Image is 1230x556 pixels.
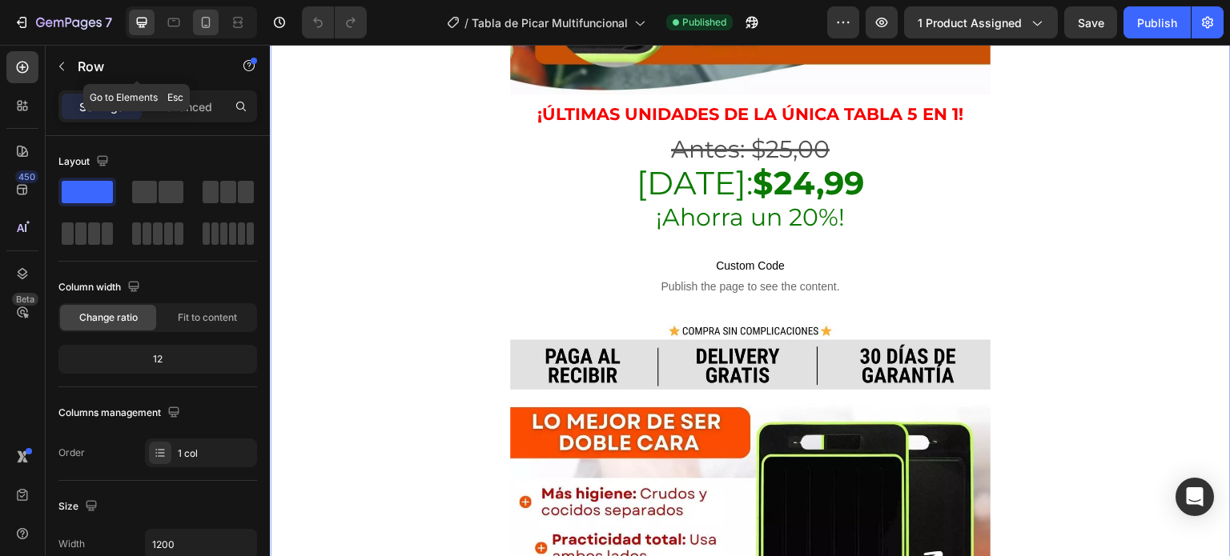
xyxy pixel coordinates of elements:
s: Antes: $25,00 [401,90,560,119]
strong: $24,99 [483,118,594,158]
div: Columns management [58,402,183,424]
div: Open Intercom Messenger [1176,478,1214,516]
p: 7 [105,13,112,32]
img: gempages_563302325238629171-e4a19ef5-5a1f-4b5d-b024-71072281d118.jpg [240,278,721,345]
div: Publish [1137,14,1177,31]
div: Layout [58,151,112,173]
span: Custom Code [280,211,681,230]
div: Order [58,446,85,460]
div: Width [58,537,85,551]
span: Fit to content [178,310,237,325]
span: Publish the page to see the content. [280,234,681,250]
button: Publish [1123,6,1191,38]
button: 7 [6,6,119,38]
h2: ¡Ahorra un 20%! [240,158,721,187]
span: / [464,14,468,31]
button: 1 product assigned [904,6,1058,38]
span: 1 product assigned [918,14,1022,31]
h2: [DATE]: [240,119,721,158]
iframe: Design area [270,45,1230,556]
span: Save [1078,16,1104,30]
div: Undo/Redo [302,6,367,38]
div: Beta [12,293,38,306]
div: 1 col [178,446,253,461]
div: Size [58,496,101,518]
p: Advanced [158,98,212,115]
p: Settings [79,98,124,115]
div: Column width [58,277,143,298]
div: 450 [15,170,38,183]
span: Change ratio [79,310,138,325]
button: Save [1064,6,1117,38]
span: Tabla de Picar Multifuncional [472,14,628,31]
p: Row [78,57,214,76]
div: 12 [62,348,254,370]
span: Published [682,15,726,30]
